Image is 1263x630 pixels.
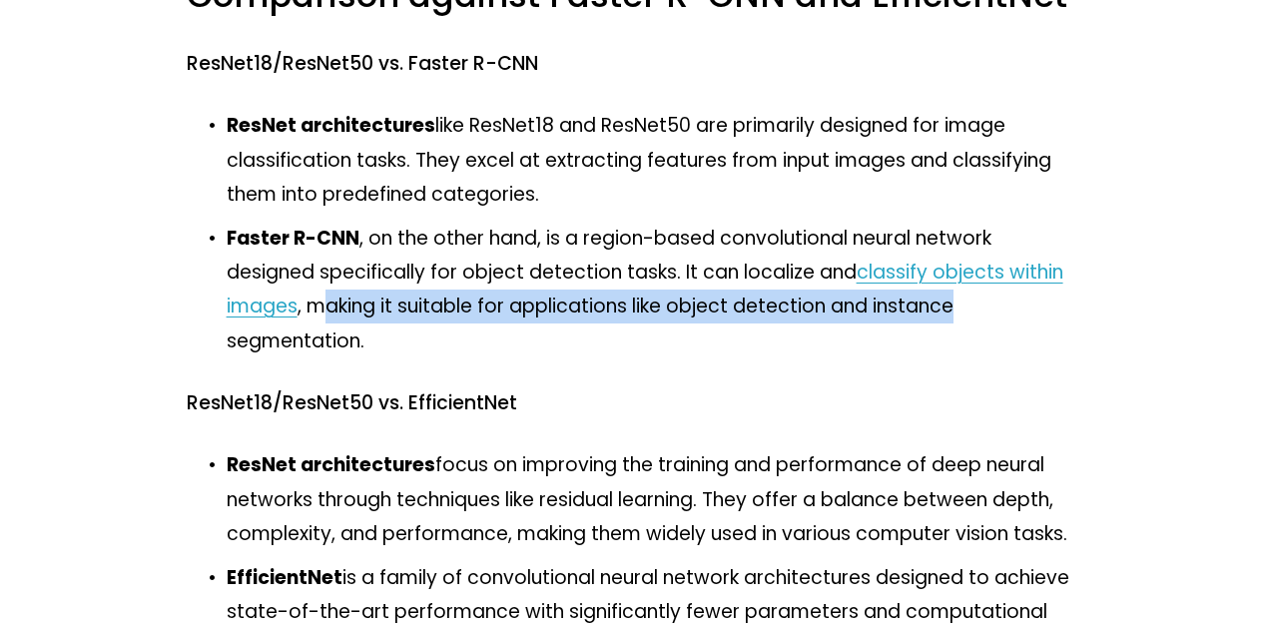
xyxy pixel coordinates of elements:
[227,222,1077,358] p: , on the other hand, is a region-based convolutional neural network designed specifically for obj...
[227,451,435,478] strong: ResNet architectures
[227,225,359,252] strong: Faster R-CNN
[187,51,1077,77] h4: ResNet18/ResNet50 vs. Faster R-CNN
[187,390,1077,416] h4: ResNet18/ResNet50 vs. EfficientNet
[227,112,435,139] strong: ResNet architectures
[227,109,1077,212] p: like ResNet18 and ResNet50 are primarily designed for image classification tasks. They excel at e...
[227,448,1077,551] p: focus on improving the training and performance of deep neural networks through techniques like r...
[227,564,342,591] strong: EfficientNet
